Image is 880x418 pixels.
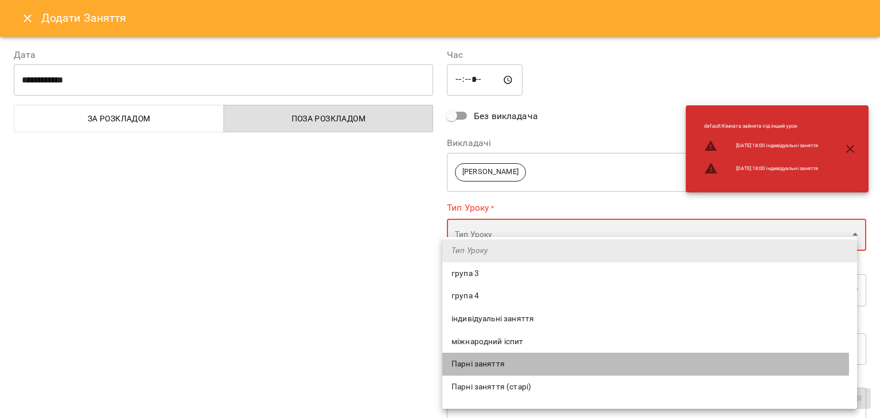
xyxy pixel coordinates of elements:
span: група 4 [451,290,848,302]
span: Тип Уроку [451,245,848,257]
span: Парні заняття [451,358,848,370]
li: [DATE] 18:00 індивідуальні заняття [695,135,827,157]
span: група 3 [451,268,848,279]
li: default : Кімната зайнята під інший урок [695,118,827,135]
li: [DATE] 18:00 індивідуальні заняття [695,157,827,180]
span: Парні заняття (старі) [451,381,848,393]
span: міжнародний іспит [451,336,848,348]
span: Інші спеціальні опції [451,409,521,417]
span: індивідуальні заняття [451,313,848,325]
